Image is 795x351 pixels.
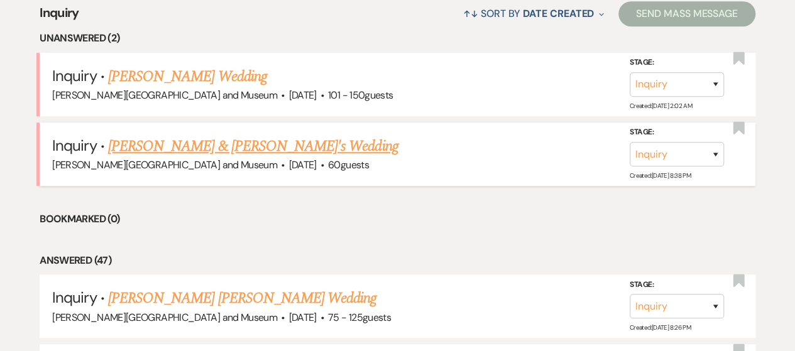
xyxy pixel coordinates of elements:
span: Inquiry [40,3,79,30]
span: Inquiry [52,136,96,155]
span: [DATE] [288,158,316,171]
span: Inquiry [52,288,96,307]
span: [DATE] [288,311,316,324]
a: [PERSON_NAME] [PERSON_NAME] Wedding [108,287,376,310]
span: 101 - 150 guests [328,89,393,102]
span: 75 - 125 guests [328,311,391,324]
li: Answered (47) [40,252,755,269]
a: [PERSON_NAME] Wedding [108,65,267,88]
span: ↑↓ [463,7,478,20]
span: Created: [DATE] 8:26 PM [630,323,691,332]
span: 60 guests [328,158,369,171]
label: Stage: [630,278,724,292]
span: [PERSON_NAME][GEOGRAPHIC_DATA] and Museum [52,158,277,171]
a: [PERSON_NAME] & [PERSON_NAME]'s Wedding [108,135,398,158]
span: Created: [DATE] 2:02 AM [630,102,692,110]
span: Inquiry [52,66,96,85]
label: Stage: [630,126,724,139]
span: Created: [DATE] 8:38 PM [630,171,691,180]
span: [PERSON_NAME][GEOGRAPHIC_DATA] and Museum [52,311,277,324]
li: Bookmarked (0) [40,211,755,227]
span: [DATE] [288,89,316,102]
label: Stage: [630,56,724,70]
button: Send Mass Message [618,1,755,26]
li: Unanswered (2) [40,30,755,46]
span: [PERSON_NAME][GEOGRAPHIC_DATA] and Museum [52,89,277,102]
span: Date Created [523,7,594,20]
